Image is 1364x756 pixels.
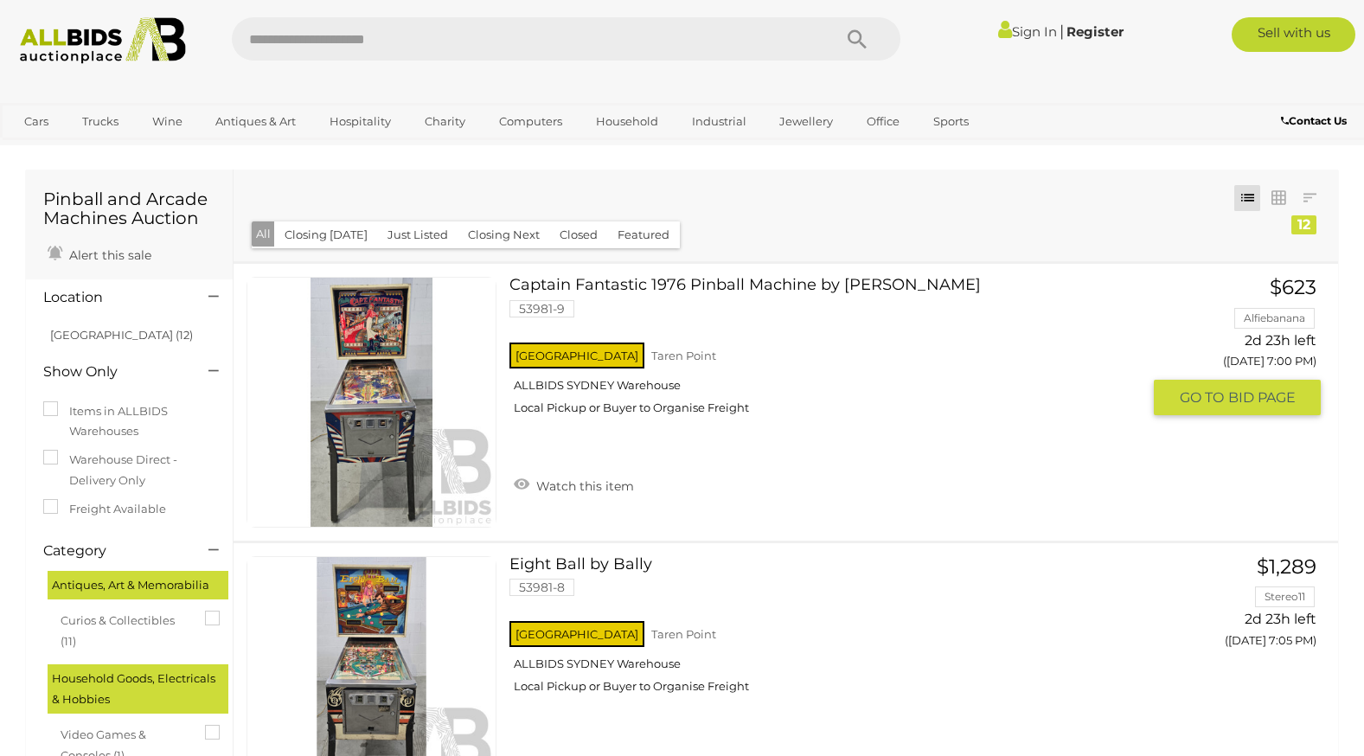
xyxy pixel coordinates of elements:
a: Sports [922,107,980,136]
a: Office [855,107,911,136]
a: Industrial [681,107,758,136]
button: GO TOBID PAGE [1154,380,1321,415]
a: Eight Ball by Bally 53981-8 [GEOGRAPHIC_DATA] Taren Point ALLBIDS SYDNEY Warehouse Local Pickup o... [522,556,1141,708]
div: Antiques, Art & Memorabilia [48,571,228,599]
a: Antiques & Art [204,107,307,136]
a: Computers [488,107,573,136]
span: $623 [1270,275,1316,299]
a: Household [585,107,669,136]
span: GO TO [1180,388,1228,407]
b: Contact Us [1281,114,1347,127]
button: Just Listed [377,221,458,248]
h4: Show Only [43,364,183,380]
a: Watch this item [509,471,638,497]
button: Closed [549,221,608,248]
a: $623 Alfiebanana 2d 23h left ([DATE] 7:00 PM) GO TOBID PAGE [1167,277,1321,417]
span: BID PAGE [1228,388,1296,407]
a: Jewellery [768,107,844,136]
a: [GEOGRAPHIC_DATA] [13,136,158,164]
span: Curios & Collectibles (11) [61,606,190,651]
label: Freight Available [43,499,166,519]
a: Sign In [998,23,1057,40]
a: Hospitality [318,107,402,136]
div: 12 [1291,215,1316,234]
div: Household Goods, Electricals & Hobbies [48,664,228,714]
button: Featured [607,221,680,248]
span: Watch this item [532,478,634,494]
button: Search [814,17,900,61]
a: [GEOGRAPHIC_DATA] (12) [50,328,193,342]
label: Warehouse Direct - Delivery Only [43,450,215,490]
a: Alert this sale [43,240,156,266]
button: Closing [DATE] [274,221,378,248]
a: $1,289 Stereo11 2d 23h left ([DATE] 7:05 PM) [1167,556,1321,657]
button: Closing Next [458,221,550,248]
label: Items in ALLBIDS Warehouses [43,401,215,442]
img: Allbids.com.au [10,17,195,64]
a: Wine [141,107,194,136]
span: Alert this sale [65,247,151,263]
a: Register [1066,23,1124,40]
h1: Pinball and Arcade Machines Auction [43,189,215,227]
a: Captain Fantastic 1976 Pinball Machine by [PERSON_NAME] 53981-9 [GEOGRAPHIC_DATA] Taren Point ALL... [522,277,1141,428]
a: Contact Us [1281,112,1351,131]
a: Charity [413,107,477,136]
a: Sell with us [1232,17,1355,52]
h4: Location [43,290,183,305]
h4: Category [43,543,183,559]
span: $1,289 [1257,554,1316,579]
a: Cars [13,107,60,136]
span: | [1060,22,1064,41]
button: All [252,221,275,247]
a: Trucks [71,107,130,136]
